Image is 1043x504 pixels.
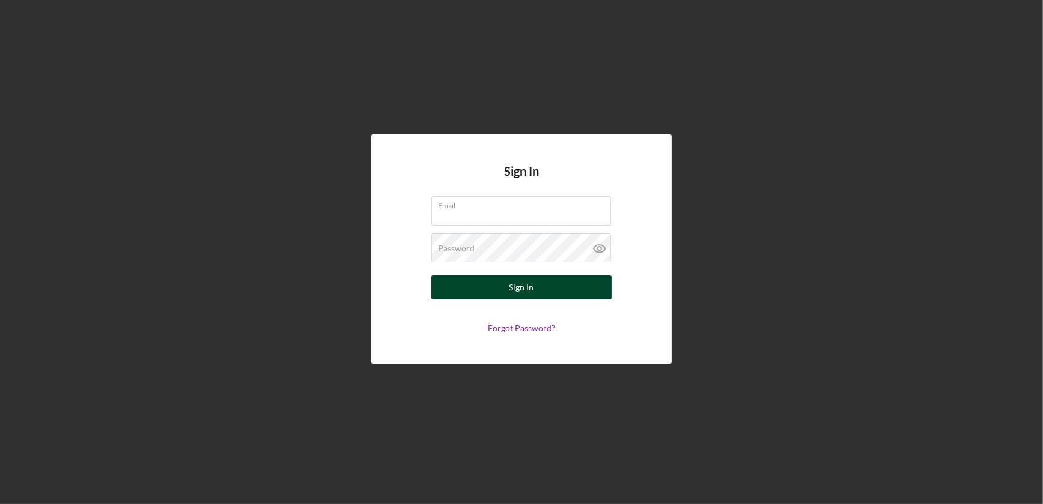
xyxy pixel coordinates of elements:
label: Email [438,197,611,210]
h4: Sign In [504,164,539,196]
button: Sign In [431,275,612,299]
div: Sign In [509,275,534,299]
a: Forgot Password? [488,323,555,333]
label: Password [438,244,475,253]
